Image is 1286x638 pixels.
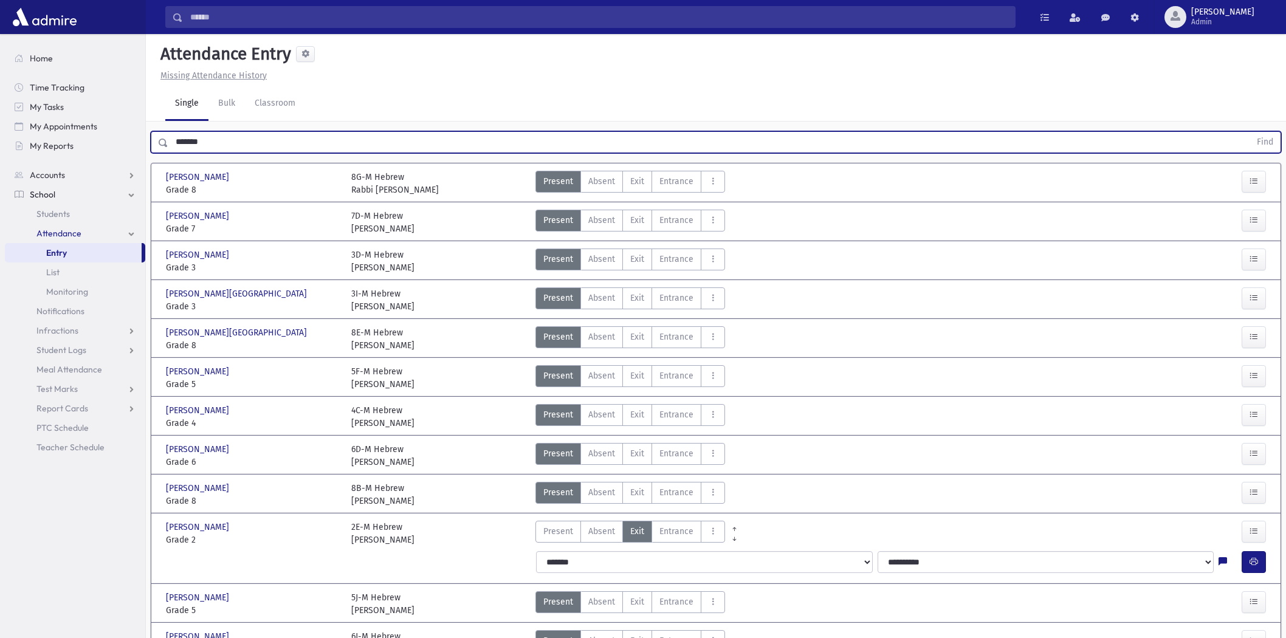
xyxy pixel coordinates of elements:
span: Teacher Schedule [36,442,105,453]
div: AttTypes [535,287,725,313]
div: AttTypes [535,210,725,235]
span: [PERSON_NAME] [166,591,232,604]
a: My Appointments [5,117,145,136]
a: Students [5,204,145,224]
span: My Reports [30,140,74,151]
span: Absent [588,408,615,421]
div: 5F-M Hebrew [PERSON_NAME] [351,365,414,391]
span: Present [543,369,573,382]
div: AttTypes [535,482,725,507]
div: 8E-M Hebrew [PERSON_NAME] [351,326,414,352]
span: Present [543,292,573,304]
a: School [5,185,145,204]
a: Home [5,49,145,68]
span: Time Tracking [30,82,84,93]
u: Missing Attendance History [160,70,267,81]
span: Home [30,53,53,64]
span: Present [543,175,573,188]
a: Test Marks [5,379,145,399]
a: Meal Attendance [5,360,145,379]
span: My Appointments [30,121,97,132]
div: AttTypes [535,521,725,546]
span: Entrance [659,292,693,304]
span: Present [543,253,573,266]
span: Entrance [659,214,693,227]
span: Exit [630,447,644,460]
span: Grade 8 [166,495,339,507]
a: Student Logs [5,340,145,360]
span: Attendance [36,228,81,239]
span: Exit [630,331,644,343]
span: Exit [630,486,644,499]
div: 8G-M Hebrew Rabbi [PERSON_NAME] [351,171,439,196]
span: Absent [588,447,615,460]
span: Absent [588,331,615,343]
a: Missing Attendance History [156,70,267,81]
span: Accounts [30,170,65,180]
div: AttTypes [535,591,725,617]
span: Present [543,486,573,499]
span: [PERSON_NAME] [166,443,232,456]
span: Entrance [659,369,693,382]
span: Present [543,214,573,227]
span: My Tasks [30,101,64,112]
span: Grade 2 [166,533,339,546]
div: 3I-M Hebrew [PERSON_NAME] [351,287,414,313]
span: Admin [1191,17,1254,27]
span: Exit [630,175,644,188]
span: Exit [630,408,644,421]
span: Present [543,447,573,460]
span: Absent [588,486,615,499]
div: AttTypes [535,249,725,274]
img: AdmirePro [10,5,80,29]
div: AttTypes [535,404,725,430]
span: Absent [588,292,615,304]
span: Absent [588,253,615,266]
div: 8B-M Hebrew [PERSON_NAME] [351,482,414,507]
a: Single [165,87,208,121]
span: Grade 5 [166,378,339,391]
span: Exit [630,292,644,304]
div: AttTypes [535,365,725,391]
span: Student Logs [36,345,86,355]
span: Grade 8 [166,184,339,196]
span: Grade 4 [166,417,339,430]
span: Absent [588,369,615,382]
span: Absent [588,525,615,538]
a: Time Tracking [5,78,145,97]
div: 5J-M Hebrew [PERSON_NAME] [351,591,414,617]
div: AttTypes [535,443,725,468]
span: List [46,267,60,278]
a: Accounts [5,165,145,185]
span: Entrance [659,595,693,608]
span: Entry [46,247,67,258]
span: [PERSON_NAME] [1191,7,1254,17]
div: 4C-M Hebrew [PERSON_NAME] [351,404,414,430]
span: Entrance [659,486,693,499]
span: [PERSON_NAME] [166,249,232,261]
span: Grade 5 [166,604,339,617]
span: Meal Attendance [36,364,102,375]
span: Report Cards [36,403,88,414]
a: Teacher Schedule [5,437,145,457]
span: Entrance [659,408,693,421]
div: 3D-M Hebrew [PERSON_NAME] [351,249,414,274]
div: 2E-M Hebrew [PERSON_NAME] [351,521,414,546]
span: [PERSON_NAME] [166,482,232,495]
span: Infractions [36,325,78,336]
div: 7D-M Hebrew [PERSON_NAME] [351,210,414,235]
span: Grade 8 [166,339,339,352]
span: Absent [588,595,615,608]
span: Monitoring [46,286,88,297]
span: Present [543,331,573,343]
a: My Reports [5,136,145,156]
span: Exit [630,369,644,382]
span: [PERSON_NAME] [166,210,232,222]
input: Search [183,6,1015,28]
span: Exit [630,214,644,227]
span: Present [543,408,573,421]
span: Students [36,208,70,219]
span: School [30,189,55,200]
a: PTC Schedule [5,418,145,437]
span: Exit [630,525,644,538]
